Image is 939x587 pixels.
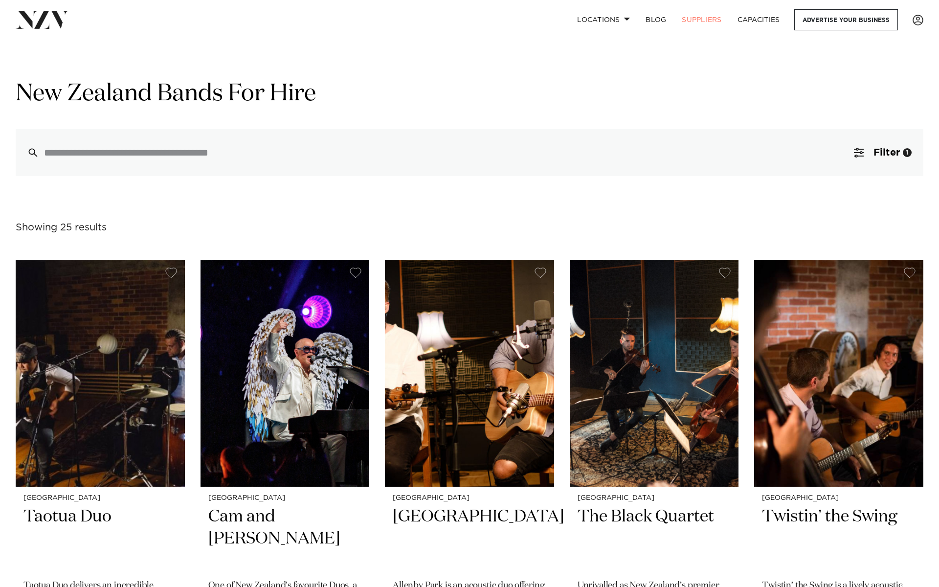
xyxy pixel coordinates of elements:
[578,495,731,502] small: [GEOGRAPHIC_DATA]
[208,495,362,502] small: [GEOGRAPHIC_DATA]
[730,9,788,30] a: Capacities
[16,79,923,110] h1: New Zealand Bands For Hire
[16,220,107,235] div: Showing 25 results
[674,9,729,30] a: SUPPLIERS
[842,129,923,176] button: Filter1
[23,495,177,502] small: [GEOGRAPHIC_DATA]
[794,9,898,30] a: Advertise your business
[762,495,916,502] small: [GEOGRAPHIC_DATA]
[208,506,362,572] h2: Cam and [PERSON_NAME]
[393,495,546,502] small: [GEOGRAPHIC_DATA]
[569,9,638,30] a: Locations
[762,506,916,572] h2: Twistin' the Swing
[16,11,69,28] img: nzv-logo.png
[23,506,177,572] h2: Taotua Duo
[638,9,674,30] a: BLOG
[903,148,912,157] div: 1
[578,506,731,572] h2: The Black Quartet
[393,506,546,572] h2: [GEOGRAPHIC_DATA]
[873,148,900,158] span: Filter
